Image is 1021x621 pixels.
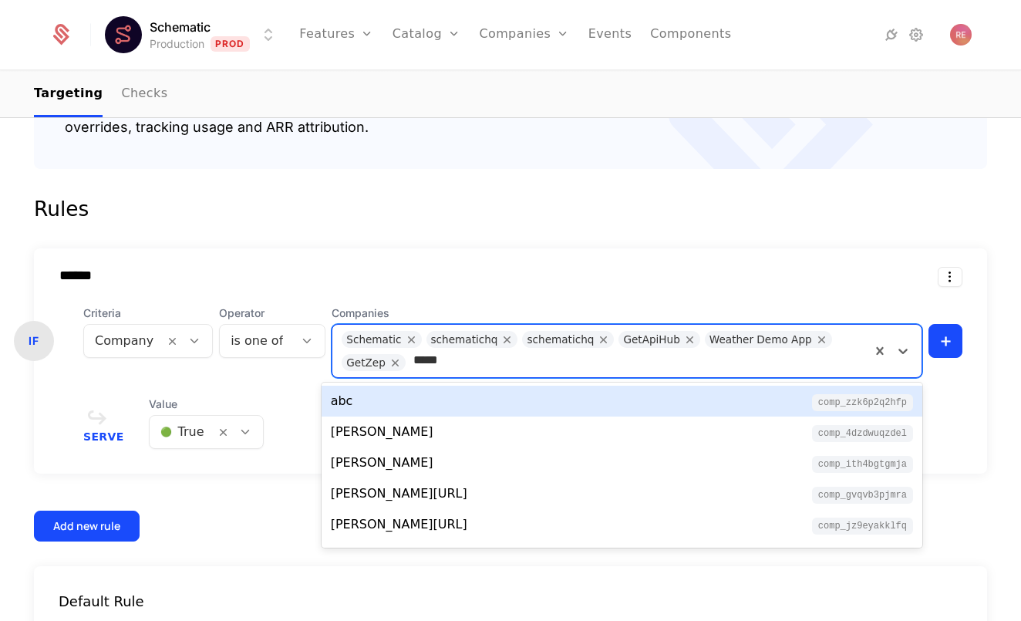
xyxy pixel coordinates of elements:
div: [PERSON_NAME][URL] [331,546,467,565]
div: schematichq [431,331,498,348]
button: Select action [938,267,962,287]
div: abc [331,392,353,410]
button: Open user button [950,24,972,46]
button: Add new rule [34,511,140,542]
div: [PERSON_NAME] [331,454,433,472]
button: + [928,324,962,358]
nav: Main [34,72,987,117]
div: Remove schematichq [497,331,517,348]
div: GetZep [346,354,386,371]
div: GetApiHub [623,331,679,348]
ul: Choose Sub Page [34,72,167,117]
div: Rules [34,194,987,224]
div: Remove schematichq [594,331,614,348]
div: [PERSON_NAME][URL] [331,484,467,503]
div: Weather Demo App [709,331,812,348]
div: [PERSON_NAME] [331,423,433,441]
div: Default Rule [34,591,987,613]
div: Schematic [346,331,401,348]
div: IF [14,321,54,361]
div: Production [150,36,204,52]
div: Remove Weather Demo App [812,331,832,348]
span: comp_ith4bGtgMJa [812,456,913,473]
div: Remove GetZep [386,354,406,371]
div: Add new rule [53,518,120,534]
span: Schematic [150,18,211,36]
span: Criteria [83,305,213,321]
a: Checks [121,72,167,117]
a: Settings [907,25,925,44]
span: Prod [211,36,250,52]
img: Ryan Echternacht [950,24,972,46]
div: schematichq [527,331,594,348]
span: comp_Zzk6p2q2hfp [812,394,913,411]
span: Serve [83,431,124,442]
img: Schematic [105,16,142,53]
a: Integrations [882,25,901,44]
div: Remove GetApiHub [680,331,700,348]
span: comp_4DzdWuqZdEL [812,425,913,442]
a: Targeting [34,72,103,117]
span: Operator [219,305,325,321]
span: Companies [332,305,922,321]
span: comp_Jz9EYAkkLfQ [812,518,913,535]
button: Select environment [110,18,278,52]
div: [PERSON_NAME][URL] [331,515,467,534]
span: Value [149,397,264,412]
span: comp_Gvqvb3PJmrA [812,487,913,504]
div: Remove Schematic [402,331,422,348]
